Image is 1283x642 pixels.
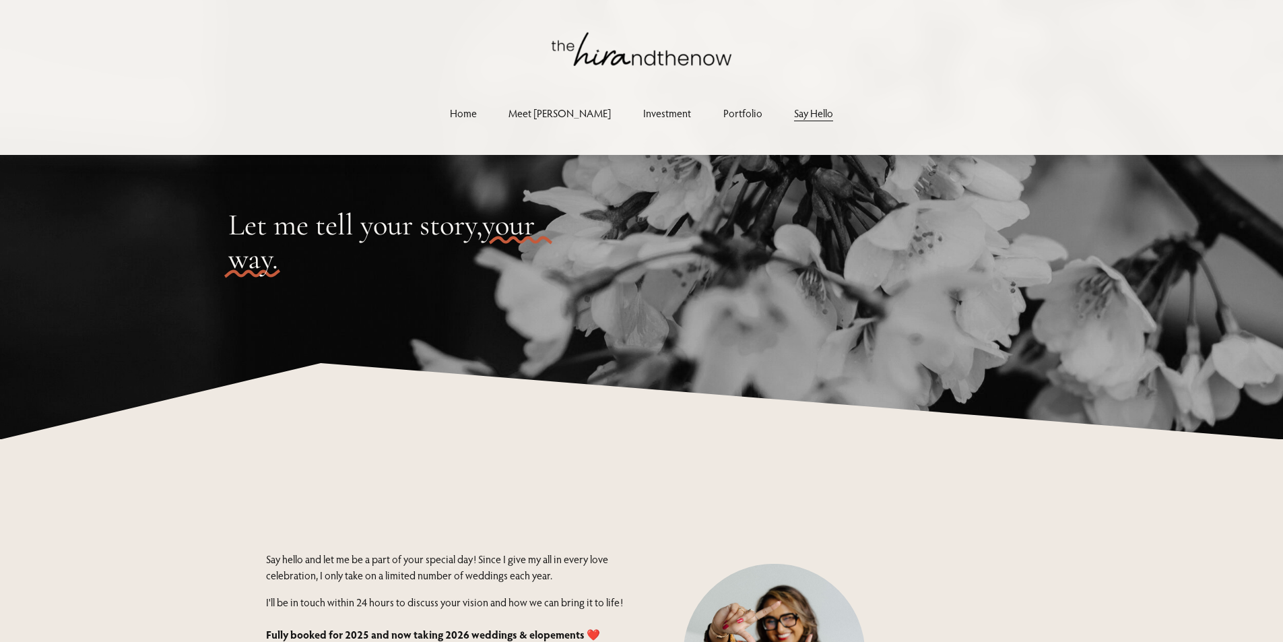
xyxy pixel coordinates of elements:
[450,104,477,123] a: Home
[476,207,482,243] span: ,
[794,104,833,123] a: Say Hello
[228,207,541,277] span: your way
[552,32,732,66] img: thehirandthenow
[723,104,762,123] a: Portfolio
[508,104,611,123] a: Meet [PERSON_NAME]
[266,551,638,583] p: Say hello and let me be a part of your special day! Since I give my all in every love celebration...
[228,209,562,276] h2: Let me tell your story .
[643,104,691,123] a: Investment
[266,627,600,641] strong: Fully booked for 2025 and now taking 2026 weddings & elopements ❤️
